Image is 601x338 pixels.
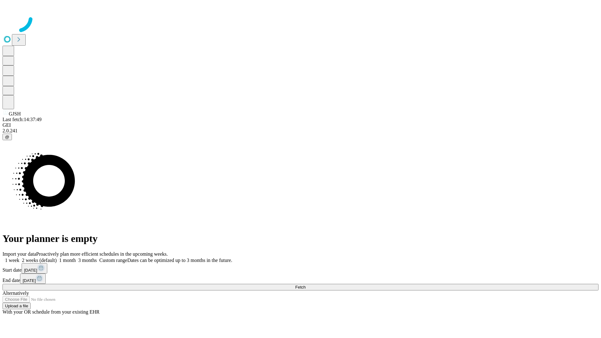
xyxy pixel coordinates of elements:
[36,251,168,257] span: Proactively plan more efficient schedules in the upcoming weeks.
[3,284,598,290] button: Fetch
[22,258,57,263] span: 2 weeks (default)
[78,258,97,263] span: 3 months
[3,134,12,140] button: @
[20,274,46,284] button: [DATE]
[59,258,76,263] span: 1 month
[3,309,100,315] span: With your OR schedule from your existing EHR
[23,278,36,283] span: [DATE]
[3,274,598,284] div: End date
[3,263,598,274] div: Start date
[5,135,9,139] span: @
[5,258,19,263] span: 1 week
[3,290,29,296] span: Alternatively
[3,128,598,134] div: 2.0.241
[3,122,598,128] div: GEI
[99,258,127,263] span: Custom range
[24,268,37,273] span: [DATE]
[22,263,47,274] button: [DATE]
[9,111,21,116] span: GJSH
[3,233,598,244] h1: Your planner is empty
[295,285,306,289] span: Fetch
[127,258,232,263] span: Dates can be optimized up to 3 months in the future.
[3,117,42,122] span: Last fetch: 14:37:49
[3,303,31,309] button: Upload a file
[3,251,36,257] span: Import your data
